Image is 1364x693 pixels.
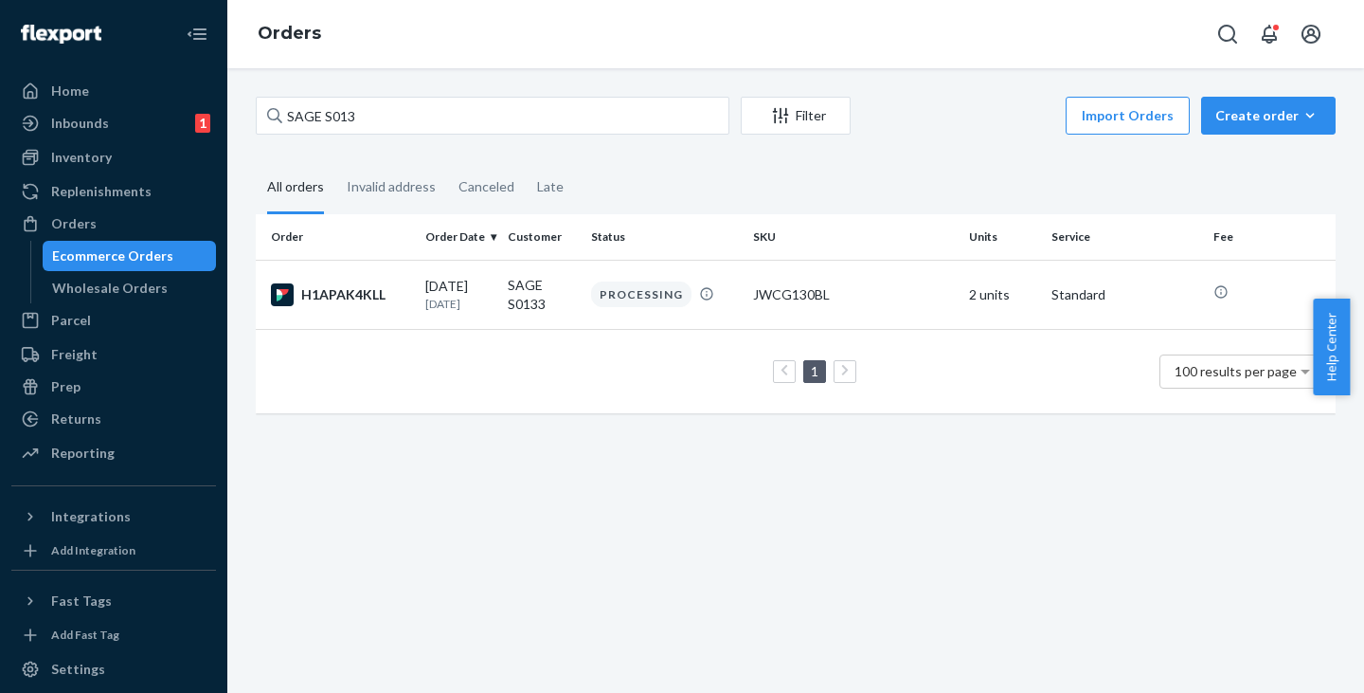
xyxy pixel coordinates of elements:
div: Orders [51,214,97,233]
div: H1APAK4KLL [271,283,410,306]
div: [DATE] [425,277,493,312]
th: Units [961,214,1044,260]
a: Prep [11,372,216,402]
button: Filter [741,97,851,135]
button: Fast Tags [11,586,216,616]
a: Home [11,76,216,106]
div: Fast Tags [51,592,112,611]
ol: breadcrumbs [242,7,336,62]
a: Add Integration [11,539,216,562]
td: SAGE S0133 [500,260,583,329]
div: Wholesale Orders [52,279,168,298]
img: Flexport logo [21,25,101,44]
div: PROCESSING [591,282,691,307]
div: Filter [742,106,850,125]
div: Late [537,162,564,211]
div: Ecommerce Orders [52,246,173,265]
button: Open Search Box [1209,15,1247,53]
a: Freight [11,339,216,370]
th: SKU [745,214,961,260]
div: Reporting [51,444,115,463]
div: Create order [1215,106,1321,125]
a: Parcel [11,305,216,336]
div: Freight [51,345,98,364]
div: 1 [195,114,210,133]
div: Integrations [51,507,131,526]
a: Orders [258,23,321,44]
span: 100 results per page [1175,363,1297,379]
button: Open notifications [1250,15,1288,53]
button: Help Center [1313,299,1350,395]
a: Add Fast Tag [11,624,216,647]
a: Inventory [11,142,216,173]
div: Customer [508,228,575,245]
a: Replenishments [11,176,216,207]
a: Settings [11,654,216,684]
button: Create order [1201,97,1336,135]
div: Prep [51,377,81,396]
div: All orders [267,162,324,214]
button: Open account menu [1292,15,1330,53]
div: Invalid address [347,162,436,211]
div: Settings [51,660,105,679]
td: 2 units [961,260,1044,329]
div: Inventory [51,148,112,167]
a: Orders [11,209,216,239]
div: Replenishments [51,182,152,201]
a: Returns [11,404,216,434]
div: Home [51,82,89,100]
div: JWCG130BL [753,285,954,304]
th: Order Date [418,214,500,260]
input: Search orders [256,97,729,135]
button: Close Navigation [178,15,216,53]
a: Page 1 is your current page [807,363,822,379]
div: Add Integration [51,542,135,558]
a: Ecommerce Orders [43,241,217,271]
button: Integrations [11,502,216,532]
th: Status [583,214,745,260]
div: Add Fast Tag [51,627,119,643]
p: [DATE] [425,296,493,312]
th: Service [1044,214,1206,260]
div: Returns [51,410,101,429]
th: Fee [1206,214,1336,260]
div: Canceled [458,162,514,211]
a: Wholesale Orders [43,273,217,303]
div: Inbounds [51,114,109,133]
th: Order [256,214,418,260]
a: Reporting [11,438,216,468]
p: Standard [1051,285,1198,304]
button: Import Orders [1066,97,1190,135]
div: Parcel [51,311,91,330]
a: Inbounds1 [11,108,216,138]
